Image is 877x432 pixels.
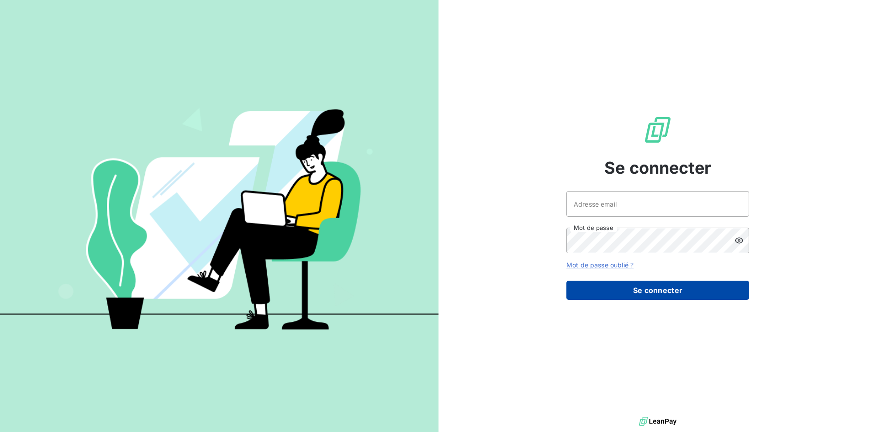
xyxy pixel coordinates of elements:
[566,281,749,300] button: Se connecter
[566,261,634,269] a: Mot de passe oublié ?
[566,191,749,217] input: placeholder
[643,115,672,144] img: Logo LeanPay
[639,415,676,428] img: logo
[604,155,711,180] span: Se connecter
